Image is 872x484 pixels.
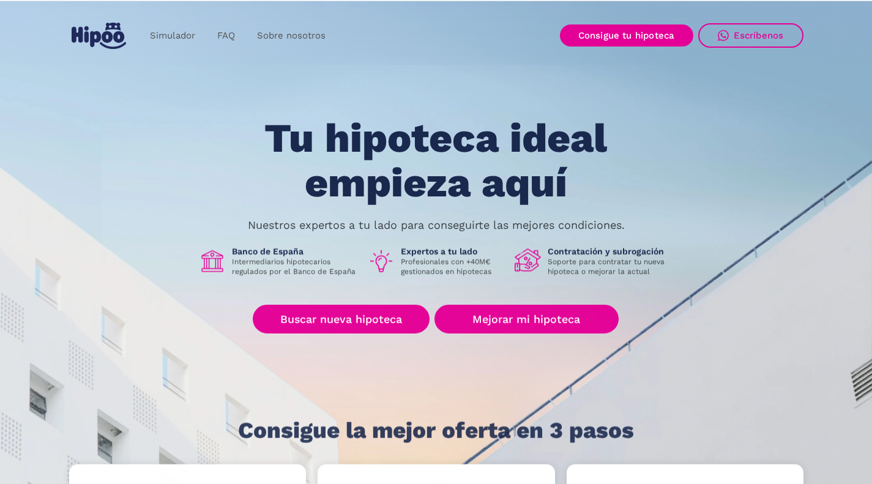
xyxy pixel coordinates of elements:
a: Mejorar mi hipoteca [434,305,619,333]
h1: Consigue la mejor oferta en 3 pasos [238,418,634,442]
p: Soporte para contratar tu nueva hipoteca o mejorar la actual [548,257,674,277]
p: Nuestros expertos a tu lado para conseguirte las mejores condiciones. [248,220,625,230]
p: Intermediarios hipotecarios regulados por el Banco de España [232,257,358,277]
a: home [69,18,129,54]
h1: Contratación y subrogación [548,246,674,257]
h1: Tu hipoteca ideal empieza aquí [204,116,668,205]
p: Profesionales con +40M€ gestionados en hipotecas [401,257,505,277]
a: Simulador [139,24,206,48]
h1: Banco de España [232,246,358,257]
a: Escríbenos [698,23,803,48]
a: Buscar nueva hipoteca [253,305,430,333]
h1: Expertos a tu lado [401,246,505,257]
div: Escríbenos [734,30,784,41]
a: Consigue tu hipoteca [560,24,693,47]
a: FAQ [206,24,246,48]
a: Sobre nosotros [246,24,337,48]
